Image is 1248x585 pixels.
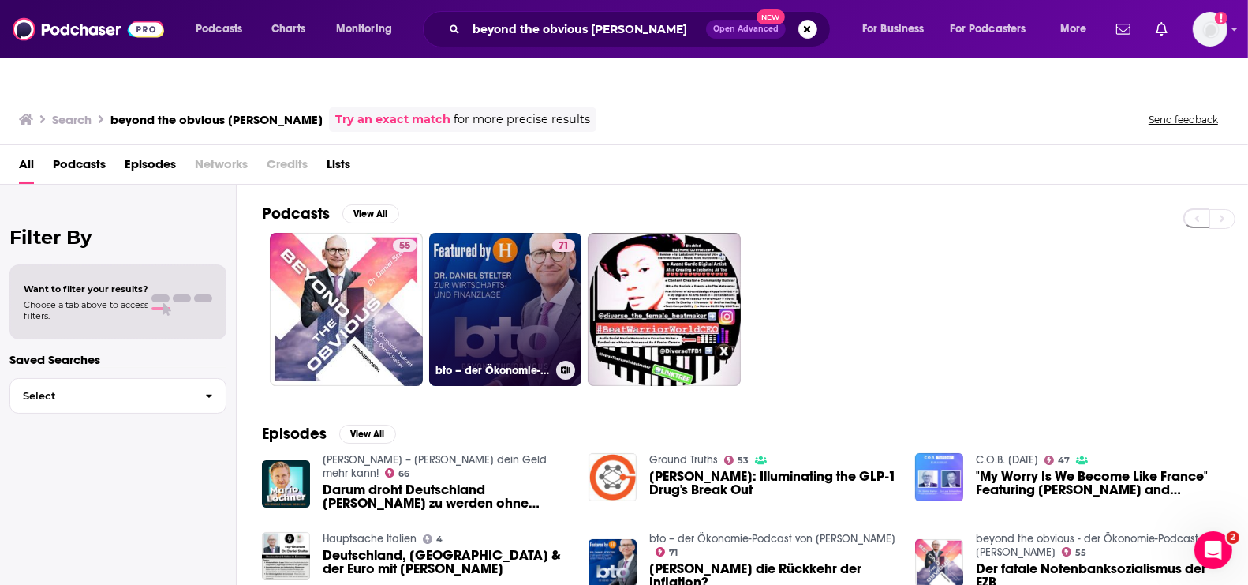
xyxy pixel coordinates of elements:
button: Show profile menu [1193,12,1227,47]
img: Daniel Drucker: Illuminating the GLP-1 Drug's Break Out [589,453,637,501]
input: Search podcasts, credits, & more... [466,17,706,42]
a: 4 [423,534,443,544]
span: Darum droht Deutschland [PERSON_NAME] zu werden ohne Befreiungsschlag! // Interview mit [PERSON_N... [323,483,570,510]
p: Saved Searches [9,352,226,367]
a: PodcastsView All [262,204,399,223]
span: 47 [1058,457,1070,464]
span: 53 [738,457,749,464]
a: beyond the obvious - der Ökonomie-Podcast mit Dr. Daniel Stelter [976,532,1216,559]
span: 71 [559,238,569,254]
span: Open Advanced [713,25,779,33]
span: More [1060,18,1087,40]
a: Lists [327,152,350,184]
button: Send feedback [1144,113,1223,126]
a: Show notifications dropdown [1149,16,1174,43]
img: Deutschland, Italien & der Euro mit Dr. Daniel Stelter [262,532,310,580]
a: Hauptsache Italien [323,532,417,546]
button: Select [9,378,226,414]
span: for more precise results [454,111,590,129]
button: open menu [185,17,263,42]
span: Choose a tab above to access filters. [24,299,148,321]
a: bto – der Ökonomie-Podcast von Dr. Daniel Stelter [649,532,895,546]
a: Ground Truths [649,453,718,467]
span: For Podcasters [951,18,1026,40]
a: Darum droht Deutschland ärmer zu werden ohne Befreiungsschlag! // Interview mit Dr. Daniel Stelter [323,483,570,510]
button: View All [339,425,396,444]
a: 55 [393,239,417,252]
span: [PERSON_NAME]: Illuminating the GLP-1 Drug's Break Out [649,470,896,497]
span: 66 [398,471,409,478]
a: EpisodesView All [262,424,396,444]
button: open menu [325,17,413,42]
span: New [757,9,785,24]
img: Podchaser - Follow, Share and Rate Podcasts [13,14,164,44]
div: Search podcasts, credits, & more... [438,11,846,47]
span: "My Worry Is We Become Like France" Featuring [PERSON_NAME] and [PERSON_NAME] [976,470,1223,497]
span: For Business [862,18,925,40]
a: "My Worry Is We Become Like France" Featuring Dr. Lars Schernikau and Dr. Daniel Stelter [976,470,1223,497]
span: Logged in as lemya [1193,12,1227,47]
a: Show notifications dropdown [1110,16,1137,43]
a: Try an exact match [335,111,450,129]
span: Monitoring [336,18,392,40]
button: open menu [940,17,1049,42]
a: Mario Lochner – Weil dein Geld mehr kann! [323,453,547,480]
span: Deutschland, [GEOGRAPHIC_DATA] & der Euro mit [PERSON_NAME] [323,549,570,576]
button: open menu [851,17,944,42]
button: View All [342,204,399,223]
a: 47 [1044,456,1071,465]
span: Networks [195,152,248,184]
span: 2 [1227,531,1239,544]
h2: Episodes [262,424,327,444]
h2: Podcasts [262,204,330,223]
a: Podcasts [53,152,106,184]
a: 55 [1062,547,1087,557]
a: All [19,152,34,184]
span: 55 [1075,549,1086,557]
iframe: Intercom live chat [1194,531,1232,569]
a: 71bto – der Ökonomie-Podcast von [PERSON_NAME] [429,233,582,386]
h2: Filter By [9,226,226,249]
a: Deutschland, Italien & der Euro mit Dr. Daniel Stelter [323,549,570,576]
span: Credits [267,152,308,184]
a: Charts [261,17,315,42]
a: 55 [270,233,423,386]
svg: Add a profile image [1215,12,1227,24]
h3: bto – der Ökonomie-Podcast von [PERSON_NAME] [435,364,550,377]
img: User Profile [1193,12,1227,47]
span: Select [10,391,192,401]
img: Darum droht Deutschland ärmer zu werden ohne Befreiungsschlag! // Interview mit Dr. Daniel Stelter [262,460,310,508]
img: "My Worry Is We Become Like France" Featuring Dr. Lars Schernikau and Dr. Daniel Stelter [915,453,963,501]
a: 53 [724,456,749,465]
span: 4 [436,536,443,543]
h3: Search [52,112,92,127]
span: 71 [669,549,678,557]
h3: beyond the obvious [PERSON_NAME] [110,112,323,127]
button: open menu [1049,17,1107,42]
a: Daniel Drucker: Illuminating the GLP-1 Drug's Break Out [649,470,896,497]
a: 71 [656,547,678,557]
span: Want to filter your results? [24,283,148,294]
a: Episodes [125,152,176,184]
span: Podcasts [196,18,242,40]
a: C.O.B. Tuesday [976,453,1038,467]
button: Open AdvancedNew [706,20,786,39]
span: 55 [399,238,410,254]
span: Charts [271,18,305,40]
a: 71 [552,239,575,252]
a: 66 [385,468,410,478]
